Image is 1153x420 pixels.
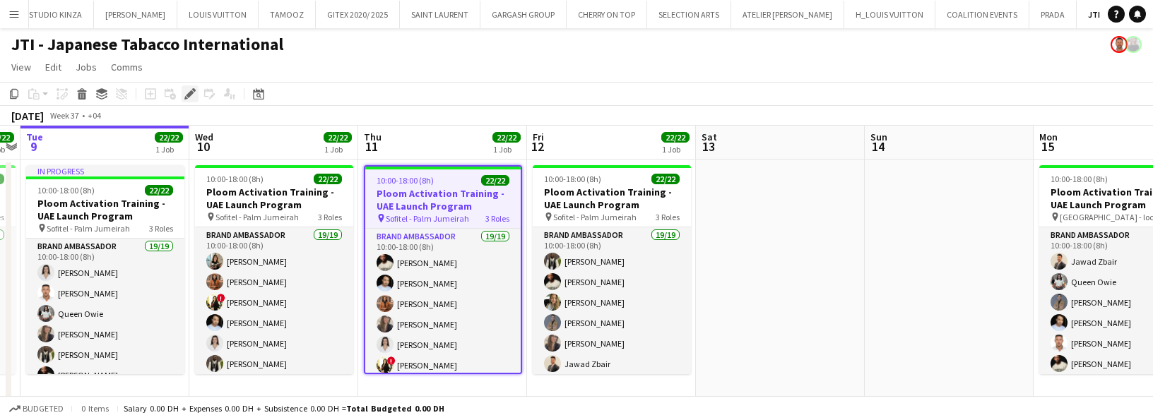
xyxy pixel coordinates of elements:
h1: JTI - Japanese Tabacco International [11,34,283,55]
button: H_LOUIS VUITTON [844,1,935,28]
span: 10:00-18:00 (8h) [544,174,601,184]
span: 22/22 [651,174,680,184]
a: View [6,58,37,76]
span: Jobs [76,61,97,73]
span: 3 Roles [149,223,173,234]
a: Edit [40,58,67,76]
span: Mon [1039,131,1058,143]
button: GARGASH GROUP [480,1,567,28]
div: [DATE] [11,109,44,123]
span: 3 Roles [318,212,342,222]
button: PRADA [1029,1,1077,28]
button: COALITION EVENTS [935,1,1029,28]
h3: Ploom Activation Training - UAE Launch Program [195,186,353,211]
span: 10:00-18:00 (8h) [206,174,264,184]
button: LOUIS VUITTON [177,1,259,28]
span: 15 [1037,138,1058,155]
div: 1 Job [493,144,520,155]
span: 13 [699,138,717,155]
span: Comms [111,61,143,73]
span: Week 37 [47,110,82,121]
span: Sun [870,131,887,143]
span: 22/22 [145,185,173,196]
div: 1 Job [155,144,182,155]
span: 22/22 [492,132,521,143]
span: Total Budgeted 0.00 DH [346,403,444,414]
span: Sofitel - Palm Jumeirah [553,212,637,222]
span: 11 [362,138,382,155]
h3: Ploom Activation Training - UAE Launch Program [533,186,691,211]
app-job-card: In progress10:00-18:00 (8h)22/22Ploom Activation Training - UAE Launch Program Sofitel - Palm Jum... [26,165,184,374]
span: Tue [26,131,43,143]
span: 10 [193,138,213,155]
app-user-avatar: David O Connor [1111,36,1128,53]
span: 22/22 [314,174,342,184]
span: ! [217,294,225,302]
span: Sofitel - Palm Jumeirah [215,212,299,222]
a: Jobs [70,58,102,76]
app-user-avatar: Anastasiia Iemelianova [1125,36,1142,53]
button: ATELIER [PERSON_NAME] [731,1,844,28]
span: 14 [868,138,887,155]
span: Sofitel - Palm Jumeirah [386,213,469,224]
button: SELECTION ARTS [647,1,731,28]
span: 12 [531,138,544,155]
span: Fri [533,131,544,143]
span: 10:00-18:00 (8h) [37,185,95,196]
app-job-card: 10:00-18:00 (8h)22/22Ploom Activation Training - UAE Launch Program Sofitel - Palm Jumeirah3 Role... [364,165,522,374]
div: +04 [88,110,101,121]
span: Sofitel - Palm Jumeirah [47,223,130,234]
app-job-card: 10:00-18:00 (8h)22/22Ploom Activation Training - UAE Launch Program Sofitel - Palm Jumeirah3 Role... [195,165,353,374]
span: Thu [364,131,382,143]
div: Salary 0.00 DH + Expenses 0.00 DH + Subsistence 0.00 DH = [124,403,444,414]
div: 1 Job [662,144,689,155]
span: Sat [702,131,717,143]
button: [PERSON_NAME] [94,1,177,28]
span: 9 [24,138,43,155]
div: 1 Job [324,144,351,155]
span: 22/22 [481,175,509,186]
span: 22/22 [661,132,690,143]
span: View [11,61,31,73]
span: ! [387,356,396,365]
button: Budgeted [7,401,66,416]
button: TAMOOZ [259,1,316,28]
span: 10:00-18:00 (8h) [377,175,434,186]
h3: Ploom Activation Training - UAE Launch Program [365,187,521,212]
span: 0 items [78,403,112,414]
span: 3 Roles [656,212,680,222]
button: CHERRY ON TOP [567,1,647,28]
span: 22/22 [324,132,352,143]
button: SAINT LAURENT [400,1,480,28]
a: Comms [105,58,148,76]
app-job-card: 10:00-18:00 (8h)22/22Ploom Activation Training - UAE Launch Program Sofitel - Palm Jumeirah3 Role... [533,165,691,374]
span: 22/22 [155,132,183,143]
span: 3 Roles [485,213,509,224]
span: 10:00-18:00 (8h) [1051,174,1108,184]
span: Edit [45,61,61,73]
div: In progress [26,165,184,176]
button: STUDIO KINZA [18,1,94,28]
button: GITEX 2020/ 2025 [316,1,400,28]
span: Wed [195,131,213,143]
span: Budgeted [23,404,64,414]
h3: Ploom Activation Training - UAE Launch Program [26,197,184,222]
